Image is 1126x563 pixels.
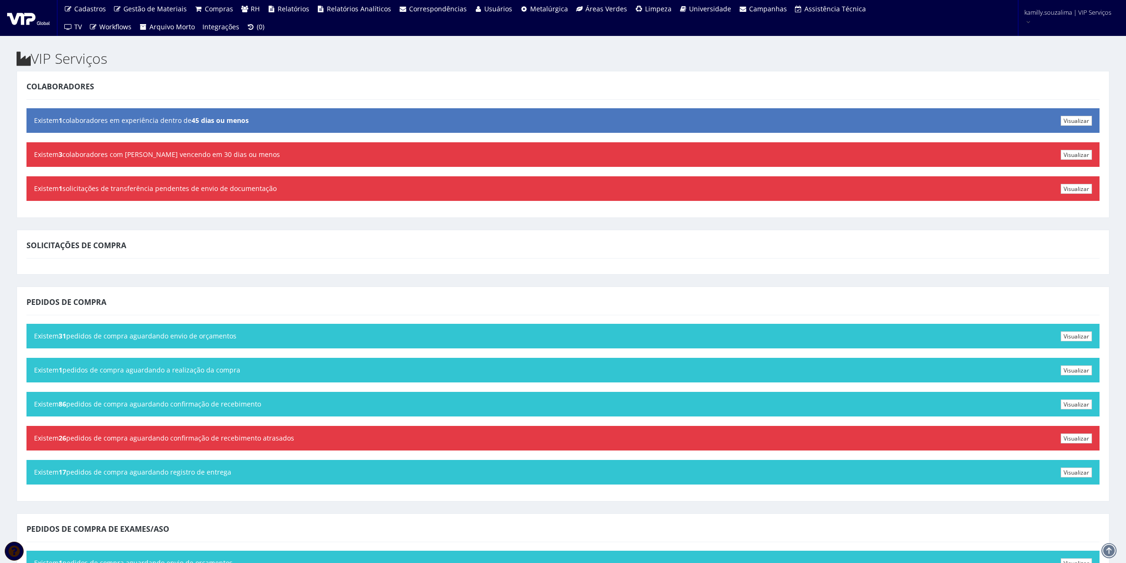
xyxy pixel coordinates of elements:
b: 26 [59,433,66,442]
span: Pedidos de Compra de Exames/ASO [26,524,169,534]
span: Limpeza [645,4,672,13]
span: Correspondências [409,4,467,13]
b: 17 [59,468,66,476]
a: (0) [243,18,269,36]
span: Arquivo Morto [149,22,195,31]
b: 86 [59,399,66,408]
div: Existem pedidos de compra aguardando confirmação de recebimento atrasados [26,426,1100,450]
span: TV [74,22,82,31]
span: Gestão de Materiais [123,4,187,13]
a: Arquivo Morto [135,18,199,36]
span: Assistência Técnica [804,4,866,13]
span: Relatórios [278,4,309,13]
span: (0) [257,22,264,31]
span: Relatórios Analíticos [327,4,391,13]
div: Existem solicitações de transferência pendentes de envio de documentação [26,176,1100,201]
a: Visualizar [1061,468,1092,477]
span: Workflows [99,22,131,31]
div: Existem pedidos de compra aguardando registro de entrega [26,460,1100,485]
a: Visualizar [1061,331,1092,341]
b: 1 [59,365,62,374]
a: Visualizar [1061,365,1092,375]
span: Solicitações de Compra [26,240,126,251]
a: Visualizar [1061,433,1092,443]
div: Existem colaboradores em experiência dentro de [26,108,1100,133]
span: Universidade [689,4,731,13]
div: Existem pedidos de compra aguardando a realização da compra [26,358,1100,382]
span: Metalúrgica [530,4,568,13]
div: Existem pedidos de compra aguardando confirmação de recebimento [26,392,1100,416]
span: Cadastros [74,4,106,13]
h2: VIP Serviços [17,51,1109,66]
a: Visualizar [1061,399,1092,409]
span: Compras [205,4,233,13]
a: Integrações [199,18,243,36]
a: Visualizar [1061,184,1092,194]
span: kamilly.souzalima | VIP Serviços [1024,8,1111,17]
img: logo [7,11,50,25]
a: Workflows [86,18,136,36]
span: Campanhas [749,4,787,13]
b: 31 [59,331,66,340]
b: 1 [59,116,62,125]
a: TV [60,18,86,36]
div: Existem pedidos de compra aguardando envio de orçamentos [26,324,1100,348]
span: Integrações [202,22,239,31]
b: 3 [59,150,62,159]
span: RH [251,4,260,13]
span: Usuários [484,4,512,13]
a: Visualizar [1061,150,1092,160]
span: Áreas Verdes [585,4,627,13]
b: 1 [59,184,62,193]
a: Visualizar [1061,116,1092,126]
span: Pedidos de Compra [26,297,106,307]
span: Colaboradores [26,81,94,92]
b: 45 dias ou menos [192,116,249,125]
div: Existem colaboradores com [PERSON_NAME] vencendo em 30 dias ou menos [26,142,1100,167]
